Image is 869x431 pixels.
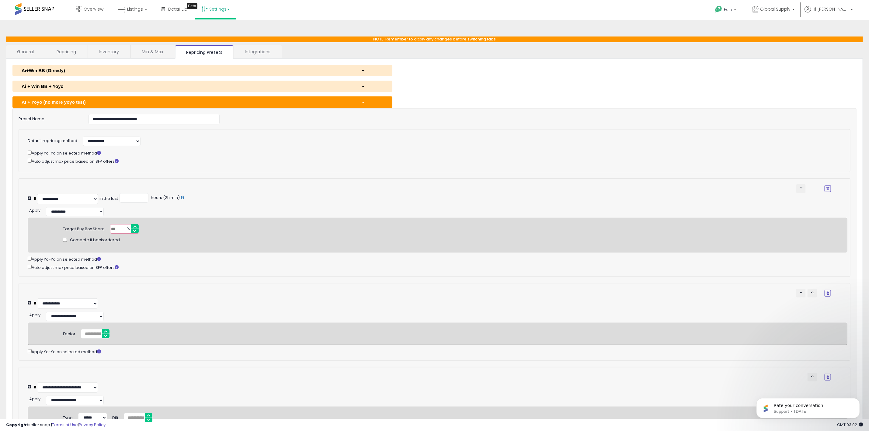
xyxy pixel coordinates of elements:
[234,45,281,58] a: Integrations
[6,422,28,428] strong: Copyright
[63,413,74,421] div: Type:
[29,312,40,318] span: Apply
[724,7,732,12] span: Help
[28,138,78,144] label: Default repricing method:
[798,185,804,191] span: keyboard_arrow_down
[28,158,831,164] div: Auto adjust max price based on SFP offers
[6,36,863,42] p: NOTE: Remember to apply any changes before switching tabs
[112,413,119,421] div: Diff:
[17,83,357,89] div: Ai + Win BB + Yoyo
[805,6,853,20] a: Hi [PERSON_NAME]
[808,373,817,381] button: keyboard_arrow_up
[52,422,78,428] a: Terms of Use
[28,255,847,262] div: Apply Yo-Yo on selected method
[798,290,804,295] span: keyboard_arrow_down
[63,224,106,232] div: Target Buy Box Share:
[99,196,118,202] div: in the last
[46,45,87,58] a: Repricing
[808,289,817,297] button: keyboard_arrow_up
[28,149,831,156] div: Apply Yo-Yo on selected method
[12,81,392,92] button: Ai + Win BB + Yoyo
[127,6,143,12] span: Listings
[12,65,392,76] button: Ai+Win BB (Greedy)
[29,207,40,213] span: Apply
[12,96,392,108] button: AI + Yoyo (no more yoyo test)
[63,329,76,337] div: Factor:
[150,195,180,200] span: hours (2h min)
[809,290,815,295] span: keyboard_arrow_up
[747,385,869,428] iframe: Intercom notifications message
[796,289,806,297] button: keyboard_arrow_down
[826,375,829,379] i: Remove Condition
[29,396,40,402] span: Apply
[29,394,41,402] div: :
[796,184,806,193] button: keyboard_arrow_down
[79,422,106,428] a: Privacy Policy
[6,45,45,58] a: General
[809,374,815,379] span: keyboard_arrow_up
[28,348,847,355] div: Apply Yo-Yo on selected method
[14,114,84,122] label: Preset Name
[28,264,847,270] div: Auto adjust max price based on SFP offers
[187,3,197,9] div: Tooltip anchor
[70,237,120,243] span: Compete if backordered
[29,310,41,318] div: :
[760,6,791,12] span: Global Supply
[812,6,849,12] span: Hi [PERSON_NAME]
[715,5,722,13] i: Get Help
[6,422,106,428] div: seller snap | |
[131,45,174,58] a: Min & Max
[826,187,829,190] i: Remove Condition
[123,224,133,234] span: %
[17,67,357,74] div: Ai+Win BB (Greedy)
[88,45,130,58] a: Inventory
[84,6,103,12] span: Overview
[710,1,742,20] a: Help
[29,206,41,214] div: :
[168,6,187,12] span: DataHub
[17,99,357,105] div: AI + Yoyo (no more yoyo test)
[826,291,829,295] i: Remove Condition
[175,45,233,59] a: Repricing Presets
